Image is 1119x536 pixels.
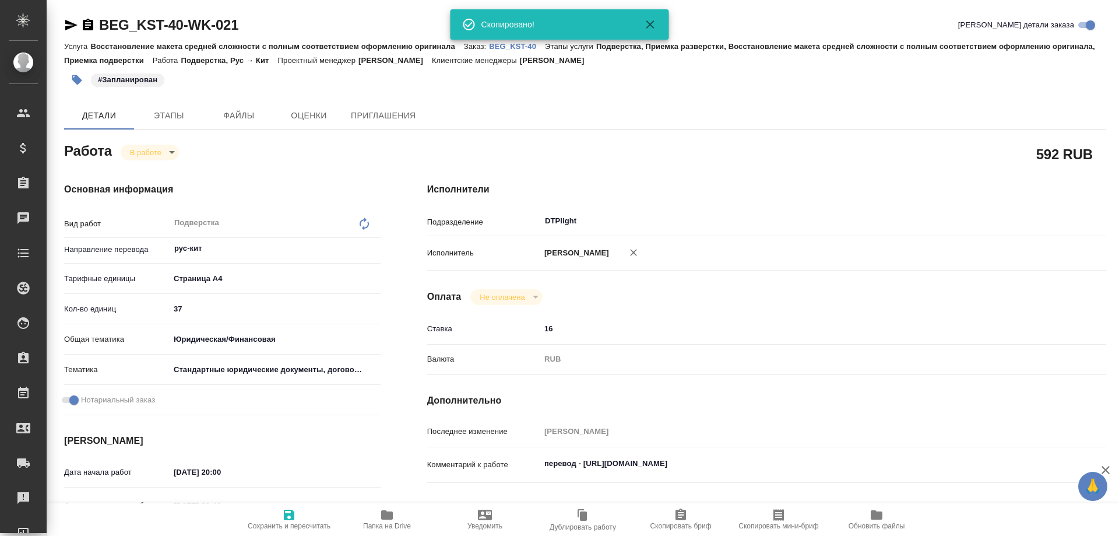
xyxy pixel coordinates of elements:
[427,323,540,335] p: Ставка
[489,41,545,51] a: BEG_KST-40
[432,56,520,65] p: Клиентские менеджеры
[427,183,1106,197] h4: Исполнители
[141,108,197,123] span: Этапы
[358,56,432,65] p: [PERSON_NAME]
[1036,144,1093,164] h2: 592 RUB
[363,522,411,530] span: Папка на Drive
[90,42,463,51] p: Восстановление макета средней сложности с полным соответствием оформлению оригинала
[520,56,593,65] p: [PERSON_NAME]
[427,394,1106,408] h4: Дополнительно
[427,426,540,437] p: Последнее изменение
[64,500,170,512] p: Факт. дата начала работ
[248,522,330,530] span: Сохранить и пересчитать
[636,17,664,31] button: Закрыть
[170,269,381,289] div: Страница А4
[240,503,338,536] button: Сохранить и пересчитать
[540,349,1050,369] div: RUB
[98,74,157,86] p: #Запланирован
[278,56,358,65] p: Проектный менеджер
[64,183,381,197] h4: Основная информация
[427,216,540,228] p: Подразделение
[534,503,632,536] button: Дублировать работу
[170,360,381,380] div: Стандартные юридические документы, договоры, уставы
[64,303,170,315] p: Кол-во единиц
[632,503,730,536] button: Скопировать бриф
[545,42,596,51] p: Этапы услуги
[828,503,926,536] button: Обновить файлы
[1078,472,1107,501] button: 🙏
[81,18,95,32] button: Скопировать ссылку
[81,394,155,406] span: Нотариальный заказ
[849,522,905,530] span: Обновить файлы
[621,240,646,265] button: Удалить исполнителя
[738,522,818,530] span: Скопировать мини-бриф
[121,145,179,160] div: В работе
[467,522,502,530] span: Уведомить
[170,464,272,481] input: ✎ Введи что-нибудь
[181,56,277,65] p: Подверстка, Рус → Кит
[64,218,170,230] p: Вид работ
[540,320,1050,337] input: ✎ Введи что-нибудь
[481,19,627,30] div: Скопировано!
[71,108,127,123] span: Детали
[464,42,489,51] p: Заказ:
[1043,220,1046,222] button: Open
[153,56,181,65] p: Работа
[338,503,436,536] button: Папка на Drive
[374,247,376,250] button: Open
[730,503,828,536] button: Скопировать мини-бриф
[126,148,165,157] button: В работе
[64,334,170,345] p: Общая тематика
[64,434,381,448] h4: [PERSON_NAME]
[540,454,1050,474] textarea: перевод - [URL][DOMAIN_NAME]
[64,42,90,51] p: Услуга
[1083,474,1103,499] span: 🙏
[170,497,272,514] input: Пустое поле
[427,247,540,259] p: Исполнитель
[489,42,545,51] p: BEG_KST-40
[427,290,462,304] h4: Оплата
[958,19,1074,31] span: [PERSON_NAME] детали заказа
[650,522,711,530] span: Скопировать бриф
[540,247,609,259] p: [PERSON_NAME]
[64,364,170,376] p: Тематика
[64,273,170,285] p: Тарифные единицы
[427,353,540,365] p: Валюта
[170,300,381,317] input: ✎ Введи что-нибудь
[476,292,528,302] button: Не оплачена
[64,244,170,255] p: Направление перевода
[170,330,381,349] div: Юридическая/Финансовая
[427,459,540,471] p: Комментарий к работе
[64,467,170,478] p: Дата начала работ
[90,74,166,84] span: Запланирован
[64,67,90,93] button: Добавить тэг
[99,17,238,33] a: BEG_KST-40-WK-021
[540,499,1050,519] textarea: /Clients/КС Сервис энд Консалтинг/Orders/BEG_KST-40/DTP/BEG_KST-40-WK-021
[550,523,616,531] span: Дублировать работу
[470,289,542,305] div: В работе
[64,18,78,32] button: Скопировать ссылку для ЯМессенджера
[281,108,337,123] span: Оценки
[436,503,534,536] button: Уведомить
[351,108,416,123] span: Приглашения
[64,139,112,160] h2: Работа
[211,108,267,123] span: Файлы
[540,423,1050,440] input: Пустое поле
